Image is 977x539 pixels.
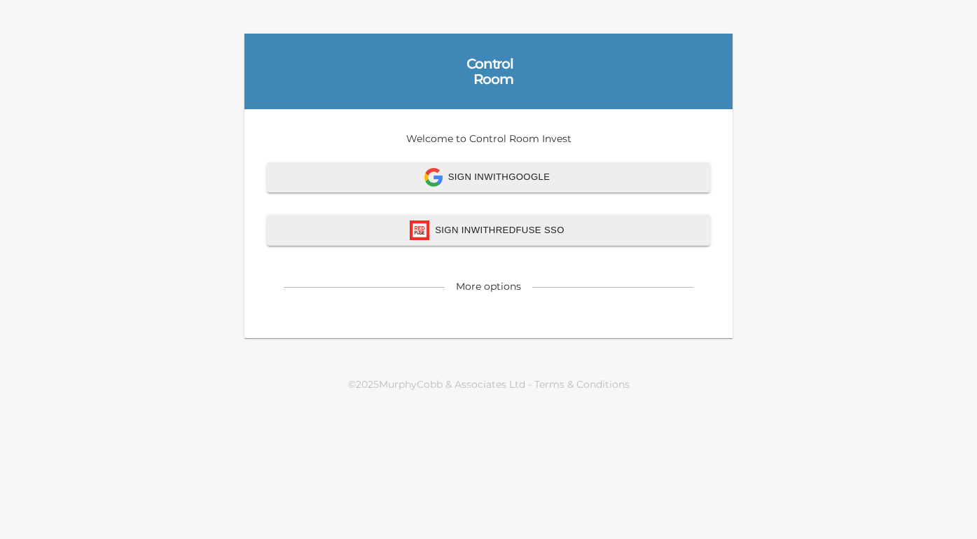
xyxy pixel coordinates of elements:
[244,109,733,338] div: Welcome to Control Room Invest
[410,220,429,240] img: redfuse icon
[282,220,695,240] span: Sign In with Redfuse SSO
[534,378,630,391] a: Terms & Conditions
[282,168,695,187] span: Sign In with Google
[267,162,711,192] button: Sign InwithGoogle
[456,279,521,293] div: More options
[267,215,711,246] button: redfuse iconSign InwithRedfuse SSO
[464,56,513,87] div: Control Room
